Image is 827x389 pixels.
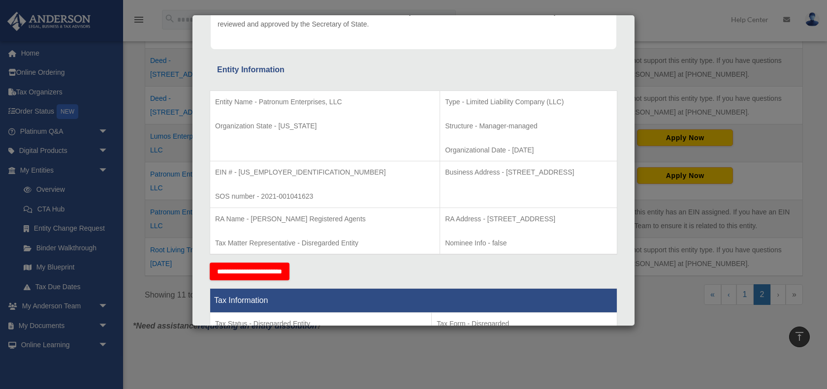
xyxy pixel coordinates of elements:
p: Nominee Info - false [445,237,612,249]
p: Tax Form - Disregarded [437,318,612,330]
p: RA Address - [STREET_ADDRESS] [445,213,612,225]
p: Type - Limited Liability Company (LLC) [445,96,612,108]
p: Organizational Date - [DATE] [445,144,612,156]
p: Business Address - [STREET_ADDRESS] [445,166,612,179]
p: Structure - Manager-managed [445,120,612,132]
td: Tax Period Type - Calendar Year [210,313,432,386]
p: Tax Status - Disregarded Entity [215,318,426,330]
p: Organization State - [US_STATE] [215,120,435,132]
p: RA Name - [PERSON_NAME] Registered Agents [215,213,435,225]
p: SOS number - 2021-001041623 [215,190,435,203]
p: Tax Matter Representative - Disregarded Entity [215,237,435,249]
p: Entity Name - Patronum Enterprises, LLC [215,96,435,108]
div: Entity Information [217,63,610,77]
p: The Articles have been submitted to the Secretary of State. The Articles will be returned after t... [218,6,609,30]
th: Tax Information [210,289,617,313]
p: EIN # - [US_EMPLOYER_IDENTIFICATION_NUMBER] [215,166,435,179]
